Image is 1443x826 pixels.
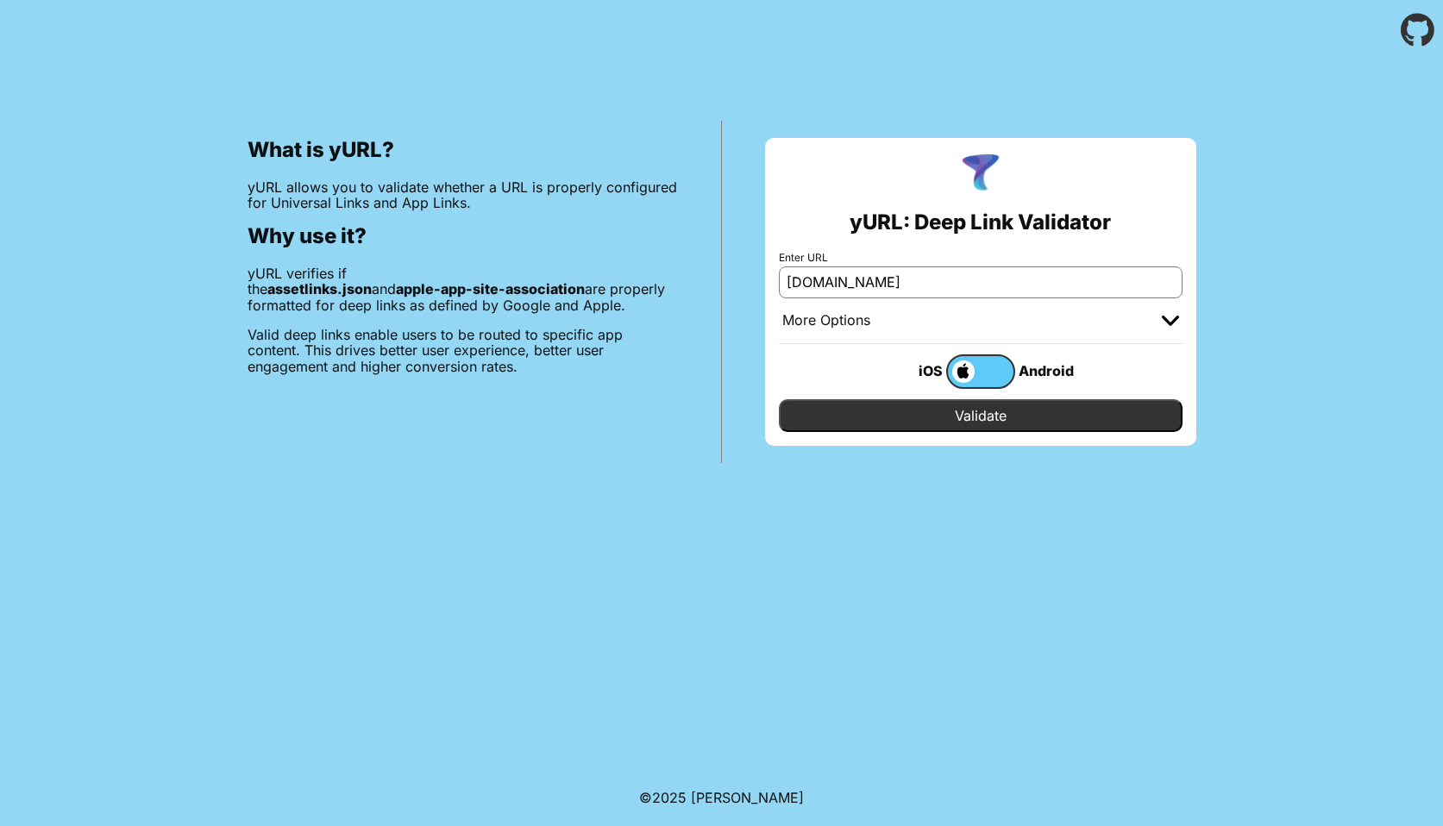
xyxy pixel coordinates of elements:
div: Android [1015,360,1084,382]
img: yURL Logo [958,152,1003,197]
h2: yURL: Deep Link Validator [850,210,1111,235]
input: e.g. https://app.chayev.com/xyx [779,266,1183,297]
p: yURL verifies if the and are properly formatted for deep links as defined by Google and Apple. [248,266,678,313]
p: Valid deep links enable users to be routed to specific app content. This drives better user exper... [248,327,678,374]
img: chevron [1162,316,1179,326]
b: assetlinks.json [267,280,372,297]
a: Michael Ibragimchayev's Personal Site [691,789,804,806]
label: Enter URL [779,252,1183,264]
input: Validate [779,399,1183,432]
p: yURL allows you to validate whether a URL is properly configured for Universal Links and App Links. [248,179,678,211]
footer: © [639,769,804,826]
b: apple-app-site-association [396,280,585,297]
div: More Options [782,312,870,329]
h2: What is yURL? [248,138,678,162]
h2: Why use it? [248,224,678,248]
div: iOS [877,360,946,382]
span: 2025 [652,789,687,806]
